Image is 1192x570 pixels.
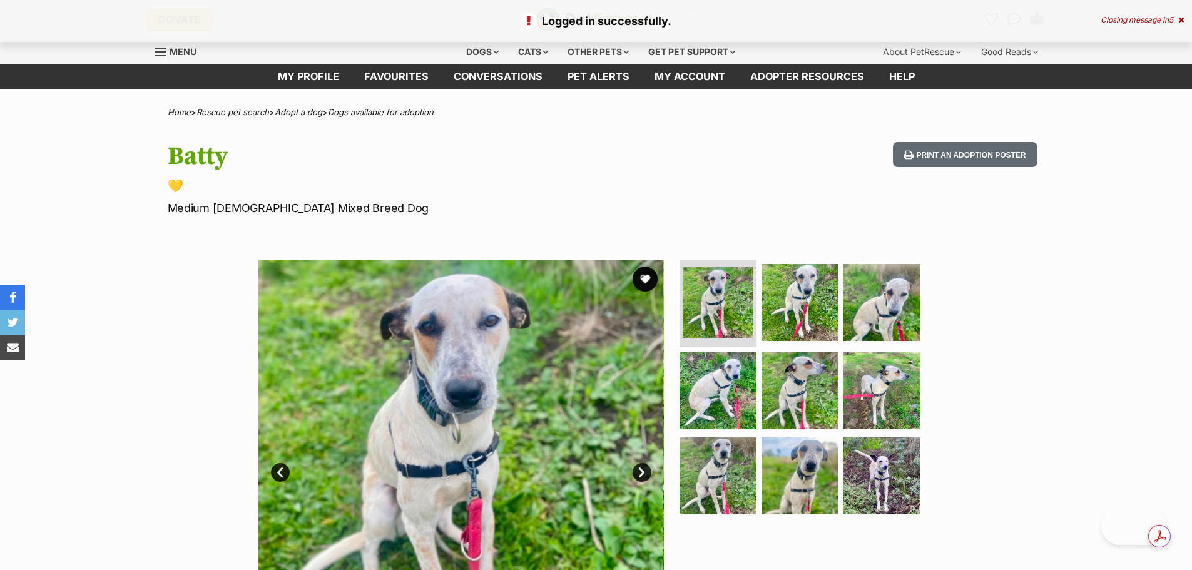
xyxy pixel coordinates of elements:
a: Home [168,107,191,117]
a: Menu [155,39,205,62]
div: Closing message in [1101,16,1184,24]
div: > > > [136,108,1056,117]
a: Favourites [352,64,441,89]
a: Adopter resources [738,64,877,89]
img: Photo of Batty [843,437,920,514]
div: Get pet support [639,39,744,64]
img: Photo of Batty [680,352,756,429]
iframe: Help Scout Beacon - Open [1101,507,1167,545]
button: Print an adoption poster [893,142,1037,168]
div: Good Reads [972,39,1047,64]
a: Help [877,64,927,89]
p: Medium [DEMOGRAPHIC_DATA] Mixed Breed Dog [168,200,697,216]
p: 💛 [168,177,697,195]
a: conversations [441,64,555,89]
img: Photo of Batty [762,264,838,341]
a: Rescue pet search [196,107,269,117]
p: Logged in successfully. [13,13,1179,29]
span: 5 [1169,15,1173,24]
img: Photo of Batty [843,352,920,429]
div: Other pets [559,39,638,64]
img: Photo of Batty [762,437,838,514]
a: Dogs available for adoption [328,107,434,117]
a: Prev [271,463,290,482]
a: My profile [265,64,352,89]
h1: Batty [168,142,697,171]
img: Photo of Batty [843,264,920,341]
a: Next [633,463,651,482]
button: favourite [633,267,658,292]
div: Dogs [457,39,507,64]
span: Menu [170,46,196,57]
div: Cats [509,39,557,64]
img: Photo of Batty [683,267,753,338]
a: My account [642,64,738,89]
a: Adopt a dog [275,107,322,117]
div: About PetRescue [874,39,970,64]
img: Photo of Batty [680,437,756,514]
a: Pet alerts [555,64,642,89]
img: Photo of Batty [762,352,838,429]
